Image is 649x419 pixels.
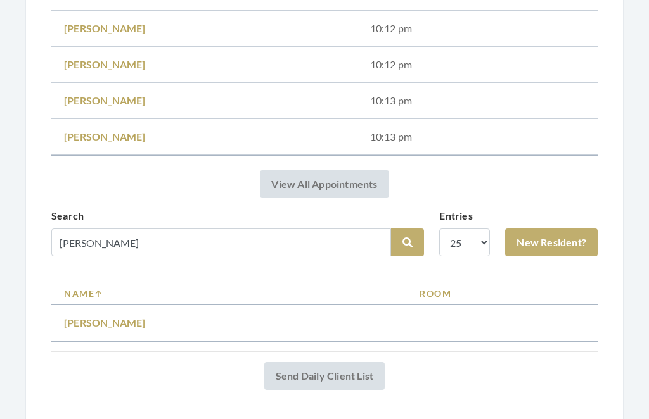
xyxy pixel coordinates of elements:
a: [PERSON_NAME] [64,94,146,106]
a: Room [420,287,585,300]
input: Search by name or room number [51,228,391,256]
label: Entries [439,208,472,223]
a: [PERSON_NAME] [64,22,146,34]
a: [PERSON_NAME] [64,316,146,328]
a: Send Daily Client List [264,362,385,390]
td: 10:13 pm [357,83,598,119]
a: Name [64,287,394,300]
a: New Resident? [505,228,598,256]
label: Search [51,208,84,223]
td: 10:12 pm [357,11,598,47]
a: [PERSON_NAME] [64,58,146,70]
td: 10:13 pm [357,119,598,155]
td: 10:12 pm [357,47,598,83]
a: [PERSON_NAME] [64,130,146,142]
a: View All Appointments [260,170,389,198]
